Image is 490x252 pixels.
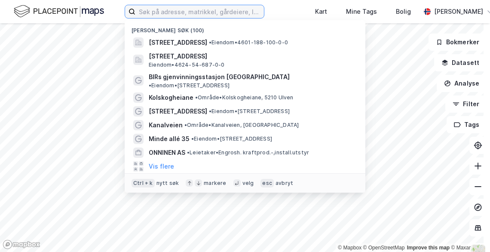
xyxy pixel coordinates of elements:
[445,95,487,113] button: Filter
[447,211,490,252] iframe: Chat Widget
[187,149,309,156] span: Leietaker • Engrosh. kraftprod.-,install.utstyr
[195,94,198,101] span: •
[149,134,190,144] span: Minde allé 35
[447,211,490,252] div: Kontrollprogram for chat
[125,20,365,36] div: [PERSON_NAME] søk (100)
[14,4,104,19] img: logo.f888ab2527a4732fd821a326f86c7f29.svg
[447,116,487,133] button: Tags
[363,245,405,251] a: OpenStreetMap
[209,108,211,114] span: •
[132,179,155,187] div: Ctrl + k
[149,82,230,89] span: Eiendom • [STREET_ADDRESS]
[429,34,487,51] button: Bokmerker
[346,6,377,17] div: Mine Tags
[434,54,487,71] button: Datasett
[149,51,355,61] span: [STREET_ADDRESS]
[209,39,288,46] span: Eiendom • 4601-188-100-0-0
[149,72,290,82] span: BIRs gjenvinningsstasjon [GEOGRAPHIC_DATA]
[149,82,151,89] span: •
[149,106,207,117] span: [STREET_ADDRESS]
[149,61,225,68] span: Eiendom • 4624-54-687-0-0
[338,245,361,251] a: Mapbox
[184,122,299,129] span: Område • Kanalveien, [GEOGRAPHIC_DATA]
[407,245,450,251] a: Improve this map
[135,5,264,18] input: Søk på adresse, matrikkel, gårdeiere, leietakere eller personer
[209,108,290,115] span: Eiendom • [STREET_ADDRESS]
[149,92,193,103] span: Kolskogheiane
[184,122,187,128] span: •
[187,149,190,156] span: •
[396,6,411,17] div: Bolig
[209,39,211,46] span: •
[149,120,183,130] span: Kanalveien
[149,37,207,48] span: [STREET_ADDRESS]
[3,240,40,249] a: Mapbox homepage
[149,161,174,172] button: Vis flere
[191,135,272,142] span: Eiendom • [STREET_ADDRESS]
[191,135,194,142] span: •
[242,180,254,187] div: velg
[260,179,274,187] div: esc
[195,94,294,101] span: Område • Kolskogheiane, 5210 Ulven
[156,180,179,187] div: nytt søk
[204,180,226,187] div: markere
[434,6,483,17] div: [PERSON_NAME]
[437,75,487,92] button: Analyse
[276,180,293,187] div: avbryt
[315,6,327,17] div: Kart
[149,148,185,158] span: ONNINEN AS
